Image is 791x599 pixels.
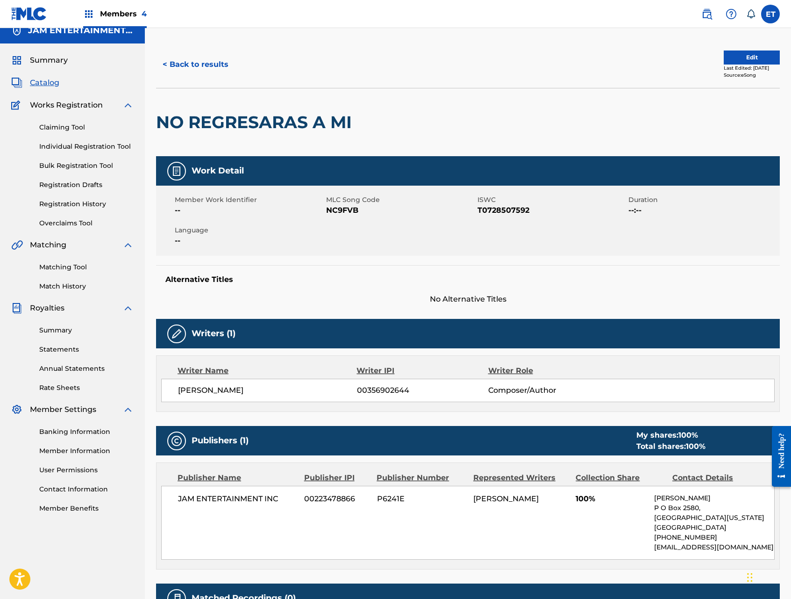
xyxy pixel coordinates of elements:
[377,472,466,484] div: Publisher Number
[701,8,713,20] img: search
[39,484,134,494] a: Contact Information
[122,100,134,111] img: expand
[746,9,755,19] div: Notifications
[178,385,357,396] span: [PERSON_NAME]
[171,435,182,447] img: Publishers
[178,365,356,376] div: Writer Name
[11,7,47,21] img: MLC Logo
[156,53,235,76] button: < Back to results
[192,166,244,176] h5: Work Detail
[11,25,22,36] img: Accounts
[30,239,66,251] span: Matching
[30,404,96,415] span: Member Settings
[628,205,777,216] span: --:--
[473,472,569,484] div: Represented Writers
[636,430,705,441] div: My shares:
[724,65,780,72] div: Last Edited: [DATE]
[178,493,297,505] span: JAM ENTERTAINMENT INC
[39,199,134,209] a: Registration History
[39,142,134,152] a: Individual Registration Tool
[724,51,780,65] button: Edit
[473,494,539,503] span: [PERSON_NAME]
[30,100,103,111] span: Works Registration
[488,385,607,396] span: Composer/Author
[477,205,627,216] span: T0728507592
[654,533,774,542] p: [PHONE_NUMBER]
[726,8,737,20] img: help
[698,5,716,23] a: Public Search
[654,523,774,533] p: [GEOGRAPHIC_DATA]
[654,503,774,513] p: P O Box 2580,
[11,77,22,88] img: Catalog
[39,427,134,437] a: Banking Information
[576,472,665,484] div: Collection Share
[171,328,182,339] img: Writers
[304,472,370,484] div: Publisher IPI
[156,112,356,133] h2: NO REGRESARAS A MI
[30,303,64,314] span: Royalties
[175,235,324,246] span: --
[11,55,68,66] a: SummarySummary
[11,100,23,111] img: Works Registration
[11,404,22,415] img: Member Settings
[356,365,488,376] div: Writer IPI
[488,365,608,376] div: Writer Role
[39,218,134,228] a: Overclaims Tool
[122,239,134,251] img: expand
[304,493,370,505] span: 00223478866
[192,328,235,339] h5: Writers (1)
[654,493,774,503] p: [PERSON_NAME]
[156,294,780,305] span: No Alternative Titles
[39,123,134,132] a: Claiming Tool
[11,55,22,66] img: Summary
[747,563,753,592] div: Drag
[11,77,59,88] a: CatalogCatalog
[636,441,705,452] div: Total shares:
[39,161,134,171] a: Bulk Registration Tool
[744,554,791,599] iframe: Chat Widget
[39,504,134,513] a: Member Benefits
[100,8,147,19] span: Members
[39,281,134,291] a: Match History
[175,205,324,216] span: --
[30,77,59,88] span: Catalog
[142,9,147,18] span: 4
[11,239,23,251] img: Matching
[39,364,134,374] a: Annual Statements
[357,385,488,396] span: 00356902644
[686,442,705,451] span: 100 %
[39,262,134,272] a: Matching Tool
[30,55,68,66] span: Summary
[39,325,134,335] a: Summary
[192,435,249,446] h5: Publishers (1)
[654,513,774,523] p: [GEOGRAPHIC_DATA][US_STATE]
[39,180,134,190] a: Registration Drafts
[678,431,698,440] span: 100 %
[39,465,134,475] a: User Permissions
[175,225,324,235] span: Language
[722,5,741,23] div: Help
[765,419,791,494] iframe: Resource Center
[39,383,134,393] a: Rate Sheets
[628,195,777,205] span: Duration
[175,195,324,205] span: Member Work Identifier
[576,493,647,505] span: 100%
[28,25,134,36] h5: JAM ENTERTAINMENT INC
[178,472,297,484] div: Publisher Name
[672,472,762,484] div: Contact Details
[39,446,134,456] a: Member Information
[171,166,182,177] img: Work Detail
[39,345,134,354] a: Statements
[761,5,780,23] div: User Menu
[377,493,466,505] span: P6241E
[11,303,22,314] img: Royalties
[326,205,475,216] span: NC9FVB
[724,72,780,79] div: Source: eSong
[83,8,94,20] img: Top Rightsholders
[122,404,134,415] img: expand
[165,275,770,284] h5: Alternative Titles
[326,195,475,205] span: MLC Song Code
